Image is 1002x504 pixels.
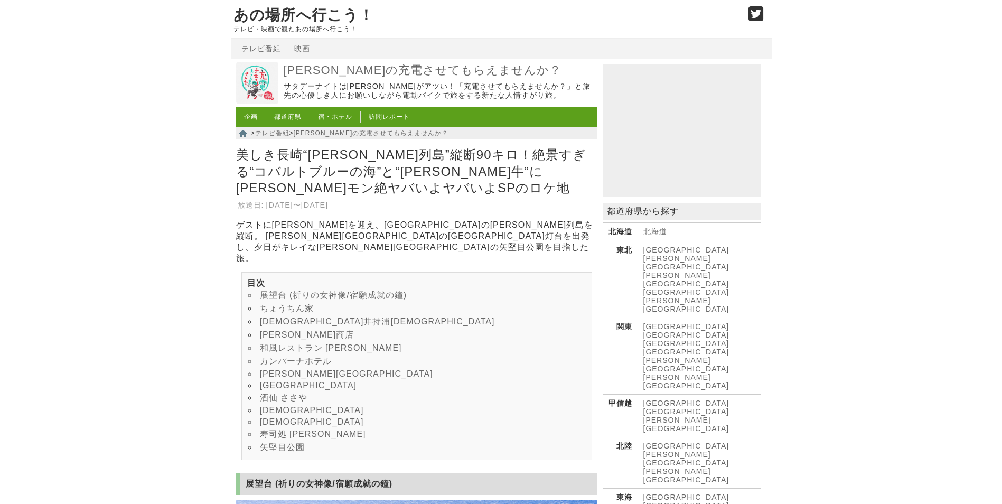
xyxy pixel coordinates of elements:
[643,381,729,390] a: [GEOGRAPHIC_DATA]
[260,343,402,352] a: 和風レストラン [PERSON_NAME]
[643,296,729,313] a: [PERSON_NAME][GEOGRAPHIC_DATA]
[260,393,307,402] a: 酒仙 ささや
[603,64,761,197] iframe: Advertisement
[643,442,729,450] a: [GEOGRAPHIC_DATA]
[643,227,667,236] a: 北海道
[260,291,407,300] a: 展望台 (祈りの女神像/宿願成就の鐘)
[643,348,729,356] a: [GEOGRAPHIC_DATA]
[643,339,729,348] a: [GEOGRAPHIC_DATA]
[244,113,258,120] a: 企画
[260,304,314,313] a: ちょうちん家
[643,271,729,288] a: [PERSON_NAME][GEOGRAPHIC_DATA]
[643,493,729,501] a: [GEOGRAPHIC_DATA]
[603,318,638,395] th: 関東
[294,129,449,137] a: [PERSON_NAME]の充電させてもらえませんか？
[643,246,729,254] a: [GEOGRAPHIC_DATA]
[260,317,495,326] a: [DEMOGRAPHIC_DATA]井持浦[DEMOGRAPHIC_DATA]
[236,127,597,139] nav: > >
[643,288,729,296] a: [GEOGRAPHIC_DATA]
[241,44,281,53] a: テレビ番組
[318,113,352,120] a: 宿・ホテル
[643,356,729,373] a: [PERSON_NAME][GEOGRAPHIC_DATA]
[237,200,265,211] th: 放送日:
[643,467,729,484] a: [PERSON_NAME][GEOGRAPHIC_DATA]
[260,417,364,426] a: [DEMOGRAPHIC_DATA]
[236,144,597,199] h1: 美しき長崎“[PERSON_NAME]列島”縦断90キロ！絶景すぎる“コバルトブルーの海”と“[PERSON_NAME]牛”に[PERSON_NAME]モン絶ヤバいよヤバいよSPのロケ地
[603,203,761,220] p: 都道府県から探す
[236,62,278,104] img: 出川哲朗の充電させてもらえませんか？
[643,399,729,407] a: [GEOGRAPHIC_DATA]
[643,322,729,331] a: [GEOGRAPHIC_DATA]
[603,395,638,437] th: 甲信越
[260,369,433,378] a: [PERSON_NAME][GEOGRAPHIC_DATA]
[255,129,289,137] a: テレビ番組
[643,407,729,416] a: [GEOGRAPHIC_DATA]
[260,406,364,415] a: [DEMOGRAPHIC_DATA]
[233,7,374,23] a: あの場所へ行こう！
[236,473,597,495] h2: 展望台 (祈りの女神像/宿願成就の鐘)
[260,443,305,452] a: 矢堅目公園
[294,44,310,53] a: 映画
[643,331,729,339] a: [GEOGRAPHIC_DATA]
[284,63,595,78] a: [PERSON_NAME]の充電させてもらえませんか？
[369,113,410,120] a: 訪問レポート
[643,373,711,381] a: [PERSON_NAME]
[236,97,278,106] a: 出川哲朗の充電させてもらえませんか？
[260,357,332,366] a: カンパーナホテル
[748,13,764,22] a: Twitter (@go_thesights)
[603,437,638,489] th: 北陸
[274,113,302,120] a: 都道府県
[260,430,366,438] a: 寿司処 [PERSON_NAME]
[260,381,357,390] a: [GEOGRAPHIC_DATA]
[233,25,737,33] p: テレビ・映画で観たあの場所へ行こう！
[603,241,638,318] th: 東北
[643,416,729,433] a: [PERSON_NAME][GEOGRAPHIC_DATA]
[643,450,729,467] a: [PERSON_NAME][GEOGRAPHIC_DATA]
[236,220,597,264] p: ゲストに[PERSON_NAME]を迎え、[GEOGRAPHIC_DATA]の[PERSON_NAME]列島を縦断。 [PERSON_NAME][GEOGRAPHIC_DATA]の[GEOGRA...
[603,223,638,241] th: 北海道
[266,200,329,211] td: [DATE]〜[DATE]
[260,330,354,339] a: [PERSON_NAME]商店
[284,82,595,100] p: サタデーナイトは[PERSON_NAME]がアツい！「充電させてもらえませんか？」と旅先の心優しき人にお願いしながら電動バイクで旅をする新たな人情すがり旅。
[643,254,729,271] a: [PERSON_NAME][GEOGRAPHIC_DATA]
